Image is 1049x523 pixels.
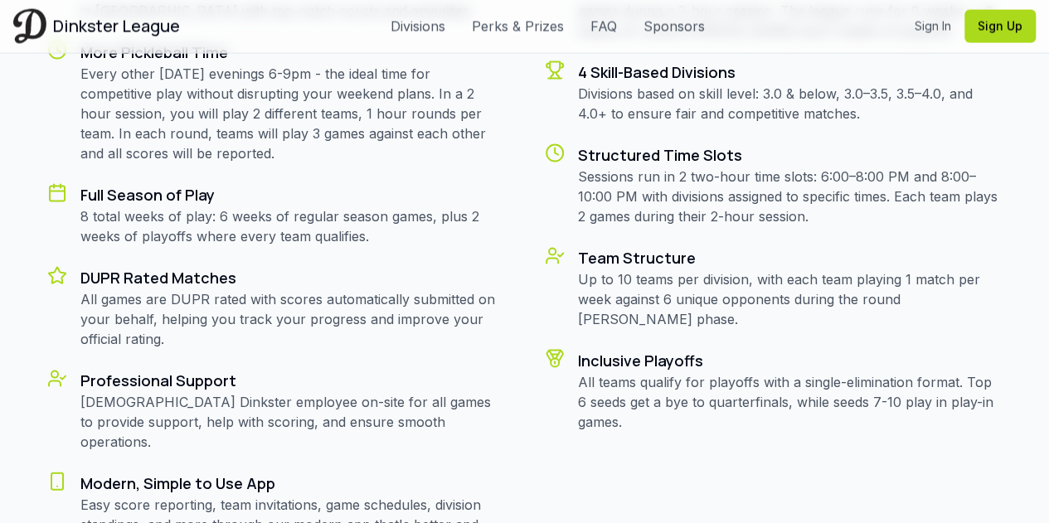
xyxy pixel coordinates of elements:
p: [DEMOGRAPHIC_DATA] Dinkster employee on-site for all games to provide support, help with scoring,... [80,392,505,452]
a: Dinkster League [13,9,180,43]
h3: 4 Skill-Based Divisions [578,61,1003,84]
p: Sessions run in 2 two-hour time slots: 6:00–8:00 PM and 8:00–10:00 PM with divisions assigned to ... [578,167,1003,226]
h3: Inclusive Playoffs [578,349,1003,372]
a: FAQ [590,17,617,36]
h3: Modern, Simple to Use App [80,472,505,495]
button: Sign Up [964,10,1036,43]
img: Dinkster [13,9,46,43]
p: 8 total weeks of play: 6 weeks of regular season games, plus 2 weeks of playoffs where every team... [80,206,505,246]
p: Every other [DATE] evenings 6-9pm - the ideal time for competitive play without disrupting your w... [80,64,505,163]
h3: Professional Support [80,369,505,392]
p: All games are DUPR rated with scores automatically submitted on your behalf, helping you track yo... [80,289,505,349]
a: Sign In [915,18,951,35]
a: Perks & Prizes [472,17,564,36]
p: Up to 10 teams per division, with each team playing 1 match per week against 6 unique opponents d... [578,269,1003,329]
a: Sponsors [643,17,705,36]
p: Divisions based on skill level: 3.0 & below, 3.0–3.5, 3.5–4.0, and 4.0+ to ensure fair and compet... [578,84,1003,123]
h3: Full Season of Play [80,183,505,206]
p: All teams qualify for playoffs with a single-elimination format. Top 6 seeds get a bye to quarter... [578,372,1003,432]
h3: Structured Time Slots [578,143,1003,167]
span: Dinkster League [53,15,180,38]
a: Divisions [391,17,445,36]
h3: DUPR Rated Matches [80,266,505,289]
h3: Team Structure [578,246,1003,269]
